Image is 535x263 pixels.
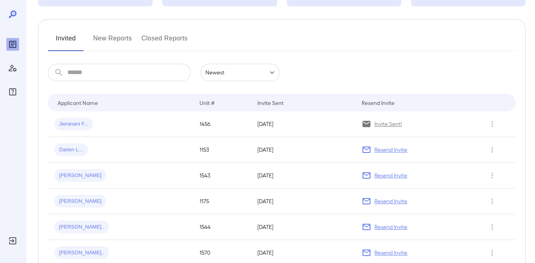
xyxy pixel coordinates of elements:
span: Darien L... [54,146,88,154]
p: Resend Invite [374,172,407,179]
div: Unit # [199,98,215,107]
div: Invite Sent [257,98,284,107]
button: Row Actions [486,169,499,182]
td: [DATE] [251,214,355,240]
p: Resend Invite [374,197,407,205]
button: New Reports [93,32,132,51]
td: [DATE] [251,163,355,189]
button: Row Actions [486,195,499,208]
div: Newest [200,64,280,81]
td: 1153 [193,137,251,163]
div: Resend Invite [362,98,395,107]
td: [DATE] [251,111,355,137]
td: [DATE] [251,137,355,163]
button: Invited [48,32,84,51]
button: Row Actions [486,246,499,259]
p: Resend Invite [374,146,407,154]
p: Resend Invite [374,223,407,231]
span: [PERSON_NAME] [54,198,106,205]
p: Invite Sent! [374,120,402,128]
div: FAQ [6,86,19,98]
span: [PERSON_NAME].. [54,223,109,231]
button: Row Actions [486,221,499,233]
td: 1543 [193,163,251,189]
td: 1456 [193,111,251,137]
span: Jieranani F... [54,120,93,128]
button: Closed Reports [142,32,188,51]
button: Row Actions [486,143,499,156]
td: [DATE] [251,189,355,214]
div: Manage Users [6,62,19,74]
span: [PERSON_NAME].. [54,249,109,257]
div: Reports [6,38,19,51]
button: Row Actions [486,118,499,130]
span: [PERSON_NAME] [54,172,106,179]
p: Resend Invite [374,249,407,257]
td: 1544 [193,214,251,240]
div: Log Out [6,234,19,247]
div: Applicant Name [58,98,98,107]
td: 1175 [193,189,251,214]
